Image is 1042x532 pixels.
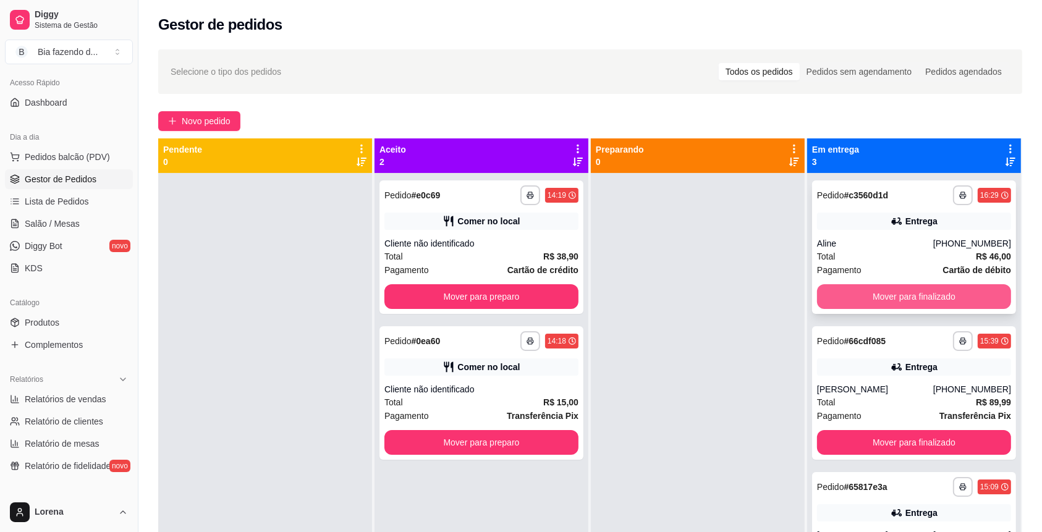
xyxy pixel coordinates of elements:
[719,63,800,80] div: Todos os pedidos
[812,143,859,156] p: Em entrega
[817,383,933,395] div: [PERSON_NAME]
[412,190,441,200] strong: # e0c69
[980,190,999,200] div: 16:29
[379,143,406,156] p: Aceito
[25,96,67,109] span: Dashboard
[25,437,100,450] span: Relatório de mesas
[905,507,938,519] div: Entrega
[25,217,80,230] span: Salão / Mesas
[980,336,999,346] div: 15:39
[5,5,133,35] a: DiggySistema de Gestão
[817,250,836,263] span: Total
[976,251,1011,261] strong: R$ 46,00
[384,263,429,277] span: Pagamento
[379,156,406,168] p: 2
[457,361,520,373] div: Comer no local
[5,497,133,527] button: Lorena
[163,143,202,156] p: Pendente
[384,395,403,409] span: Total
[5,313,133,332] a: Produtos
[5,389,133,409] a: Relatórios de vendas
[905,215,938,227] div: Entrega
[507,265,578,275] strong: Cartão de crédito
[5,214,133,234] a: Salão / Mesas
[817,409,862,423] span: Pagamento
[5,40,133,64] button: Select a team
[844,336,886,346] strong: # 66cdf085
[25,339,83,351] span: Complementos
[817,237,933,250] div: Aline
[384,409,429,423] span: Pagamento
[171,65,281,78] span: Selecione o tipo dos pedidos
[5,258,133,278] a: KDS
[5,73,133,93] div: Acesso Rápido
[844,482,887,492] strong: # 65817e3a
[35,507,113,518] span: Lorena
[384,237,578,250] div: Cliente não identificado
[25,240,62,252] span: Diggy Bot
[817,284,1011,309] button: Mover para finalizado
[812,156,859,168] p: 3
[980,482,999,492] div: 15:09
[976,397,1011,407] strong: R$ 89,99
[25,195,89,208] span: Lista de Pedidos
[817,482,844,492] span: Pedido
[5,147,133,167] button: Pedidos balcão (PDV)
[543,397,578,407] strong: R$ 15,00
[5,192,133,211] a: Lista de Pedidos
[163,156,202,168] p: 0
[5,127,133,147] div: Dia a dia
[384,250,403,263] span: Total
[817,190,844,200] span: Pedido
[5,236,133,256] a: Diggy Botnovo
[38,46,98,58] div: Bia fazendo d ...
[5,456,133,476] a: Relatório de fidelidadenovo
[182,114,231,128] span: Novo pedido
[25,151,110,163] span: Pedidos balcão (PDV)
[5,434,133,454] a: Relatório de mesas
[384,430,578,455] button: Mover para preparo
[817,395,836,409] span: Total
[25,316,59,329] span: Produtos
[905,361,938,373] div: Entrega
[507,411,578,421] strong: Transferência Pix
[933,383,1011,395] div: [PHONE_NUMBER]
[384,383,578,395] div: Cliente não identificado
[817,263,862,277] span: Pagamento
[35,20,128,30] span: Sistema de Gestão
[844,190,889,200] strong: # c3560d1d
[25,262,43,274] span: KDS
[548,190,566,200] div: 14:19
[939,411,1011,421] strong: Transferência Pix
[384,336,412,346] span: Pedido
[457,215,520,227] div: Comer no local
[25,460,111,472] span: Relatório de fidelidade
[918,63,1009,80] div: Pedidos agendados
[10,374,43,384] span: Relatórios
[596,156,644,168] p: 0
[5,412,133,431] a: Relatório de clientes
[5,335,133,355] a: Complementos
[5,293,133,313] div: Catálogo
[25,173,96,185] span: Gestor de Pedidos
[543,251,578,261] strong: R$ 38,90
[548,336,566,346] div: 14:18
[384,284,578,309] button: Mover para preparo
[25,393,106,405] span: Relatórios de vendas
[5,169,133,189] a: Gestor de Pedidos
[158,111,240,131] button: Novo pedido
[5,491,133,510] div: Gerenciar
[384,190,412,200] span: Pedido
[943,265,1011,275] strong: Cartão de débito
[817,336,844,346] span: Pedido
[596,143,644,156] p: Preparando
[168,117,177,125] span: plus
[817,430,1011,455] button: Mover para finalizado
[158,15,282,35] h2: Gestor de pedidos
[5,93,133,112] a: Dashboard
[412,336,441,346] strong: # 0ea60
[35,9,128,20] span: Diggy
[15,46,28,58] span: B
[25,415,103,428] span: Relatório de clientes
[800,63,918,80] div: Pedidos sem agendamento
